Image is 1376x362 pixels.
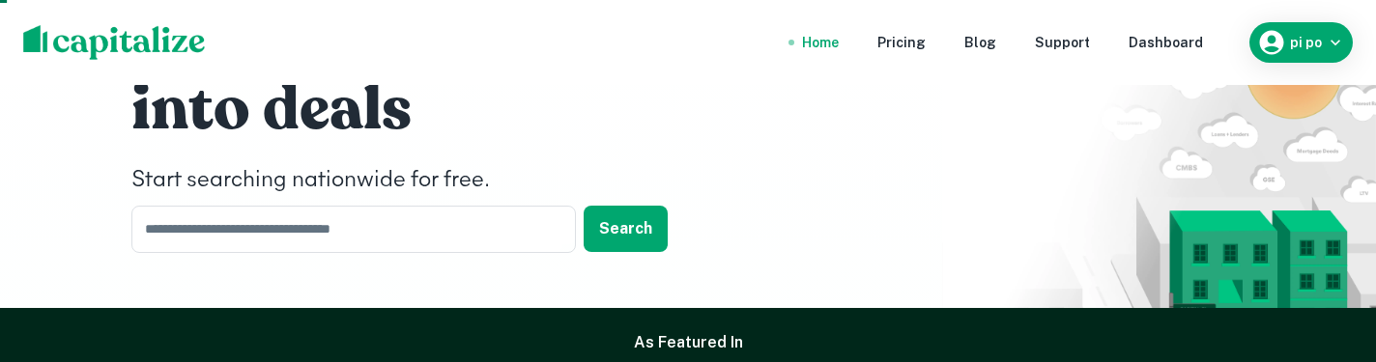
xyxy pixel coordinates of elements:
h4: Start searching nationwide for free. [131,163,711,198]
h6: As Featured In [634,331,743,354]
img: capitalize-logo.png [23,25,206,60]
a: Home [802,32,839,53]
a: Dashboard [1129,32,1203,53]
a: Support [1035,32,1090,53]
a: Blog [964,32,996,53]
iframe: Chat Widget [1279,208,1376,300]
h6: pi po [1290,36,1322,49]
button: pi po [1249,22,1353,63]
button: Search [584,206,668,252]
a: Pricing [877,32,926,53]
h1: into deals [131,70,711,148]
